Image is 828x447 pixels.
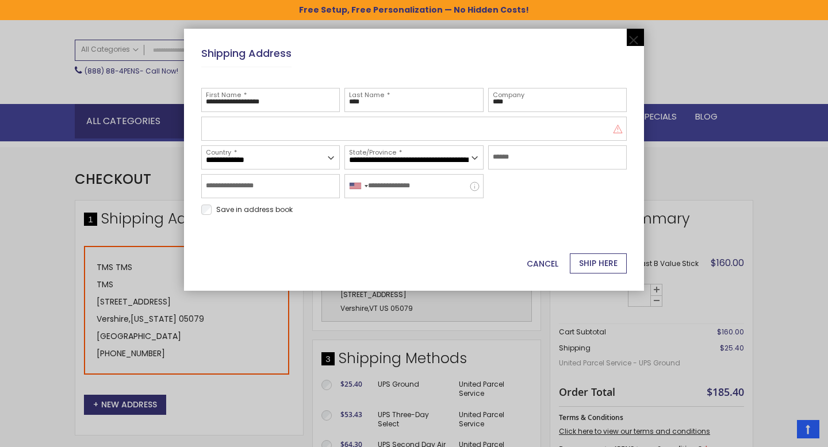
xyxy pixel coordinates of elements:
[733,416,828,447] iframe: Google Customer Reviews
[570,253,627,273] button: Ship Here
[201,46,292,67] h1: Shipping Address
[216,205,293,214] span: Save in address book
[345,175,371,198] div: United States: +1
[527,258,558,269] button: Cancel
[579,257,618,269] span: Ship Here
